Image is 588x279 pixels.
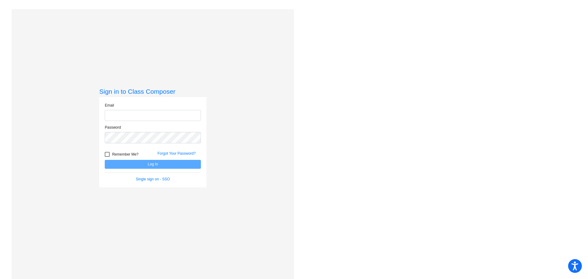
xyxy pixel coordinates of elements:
[112,151,138,158] span: Remember Me?
[105,125,121,130] label: Password
[105,160,201,169] button: Log In
[99,88,206,95] h3: Sign in to Class Composer
[157,151,196,156] a: Forgot Your Password?
[136,177,170,181] a: Single sign on - SSO
[105,103,114,108] label: Email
